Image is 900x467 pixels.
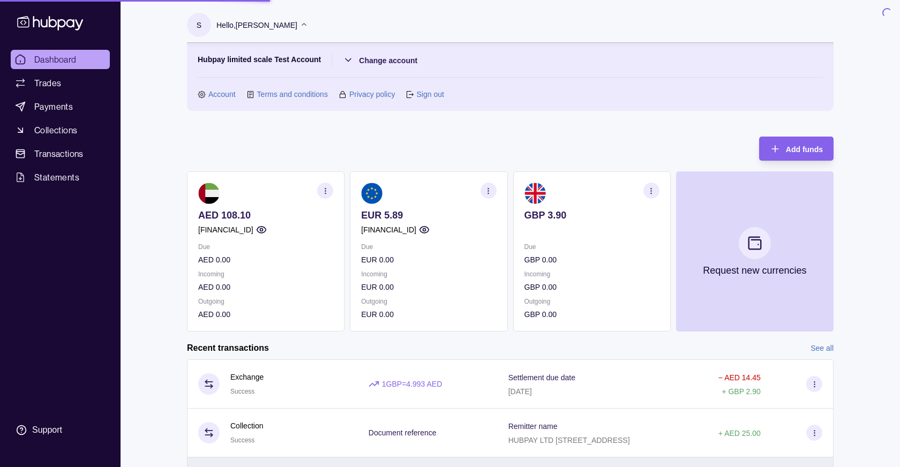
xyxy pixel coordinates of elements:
a: Collections [11,120,110,140]
a: Payments [11,97,110,116]
button: Add funds [759,137,834,161]
a: Transactions [11,144,110,163]
p: [FINANCIAL_ID] [198,224,253,236]
p: GBP 0.00 [524,281,659,293]
p: Due [198,241,333,253]
p: Hubpay limited scale Test Account [198,54,321,66]
p: AED 108.10 [198,209,333,221]
p: Outgoing [524,296,659,307]
span: Change account [359,56,417,65]
a: Privacy policy [349,88,395,100]
p: Due [524,241,659,253]
a: See all [811,342,834,354]
h2: Recent transactions [187,342,269,354]
span: Success [230,388,254,395]
a: Dashboard [11,50,110,69]
p: AED 0.00 [198,308,333,320]
p: HUBPAY LTD [STREET_ADDRESS] [508,436,630,445]
p: Hello, [PERSON_NAME] [216,19,297,31]
p: S [197,19,201,31]
p: Outgoing [361,296,496,307]
p: Document reference [369,428,437,437]
span: Success [230,436,254,444]
p: Request new currencies [703,265,806,276]
p: [FINANCIAL_ID] [361,224,416,236]
span: Statements [34,171,79,184]
img: eu [361,183,382,204]
span: Dashboard [34,53,77,66]
p: Collection [230,420,263,432]
p: Incoming [524,268,659,280]
p: Remitter name [508,422,558,431]
p: + AED 25.00 [718,429,761,438]
p: EUR 5.89 [361,209,496,221]
button: Change account [343,54,417,66]
p: AED 0.00 [198,281,333,293]
p: GBP 0.00 [524,254,659,266]
p: Incoming [361,268,496,280]
p: EUR 0.00 [361,281,496,293]
a: Trades [11,73,110,93]
a: Support [11,419,110,441]
a: Terms and conditions [257,88,328,100]
p: Incoming [198,268,333,280]
p: − AED 14.45 [718,373,761,382]
p: Settlement due date [508,373,575,382]
p: Exchange [230,371,264,383]
a: Account [208,88,236,100]
span: Transactions [34,147,84,160]
img: ae [198,183,220,204]
p: 1 GBP = 4.993 AED [382,378,442,390]
span: Trades [34,77,61,89]
button: Request new currencies [676,171,834,332]
span: Add funds [786,145,823,154]
p: EUR 0.00 [361,308,496,320]
p: AED 0.00 [198,254,333,266]
div: Support [32,424,62,436]
span: Collections [34,124,77,137]
p: Outgoing [198,296,333,307]
p: [DATE] [508,387,532,396]
p: + GBP 2.90 [722,387,761,396]
a: Statements [11,168,110,187]
a: Sign out [416,88,444,100]
p: EUR 0.00 [361,254,496,266]
img: gb [524,183,546,204]
p: Due [361,241,496,253]
p: GBP 3.90 [524,209,659,221]
p: GBP 0.00 [524,308,659,320]
span: Payments [34,100,73,113]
